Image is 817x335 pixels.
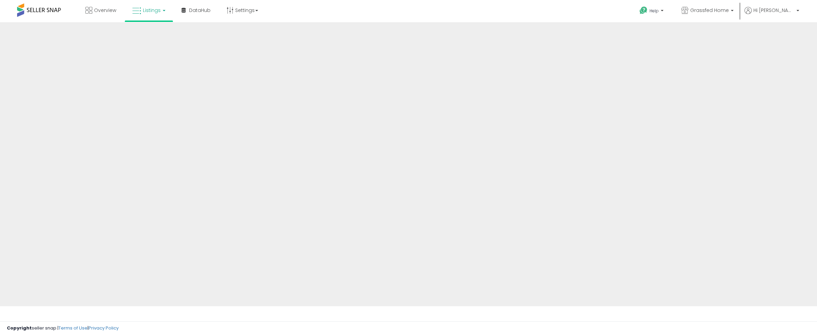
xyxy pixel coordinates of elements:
[639,6,648,15] i: Get Help
[753,7,794,14] span: Hi [PERSON_NAME]
[690,7,729,14] span: Grassfed Home
[649,8,659,14] span: Help
[189,7,211,14] span: DataHub
[745,7,799,22] a: Hi [PERSON_NAME]
[94,7,116,14] span: Overview
[634,1,670,22] a: Help
[143,7,161,14] span: Listings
